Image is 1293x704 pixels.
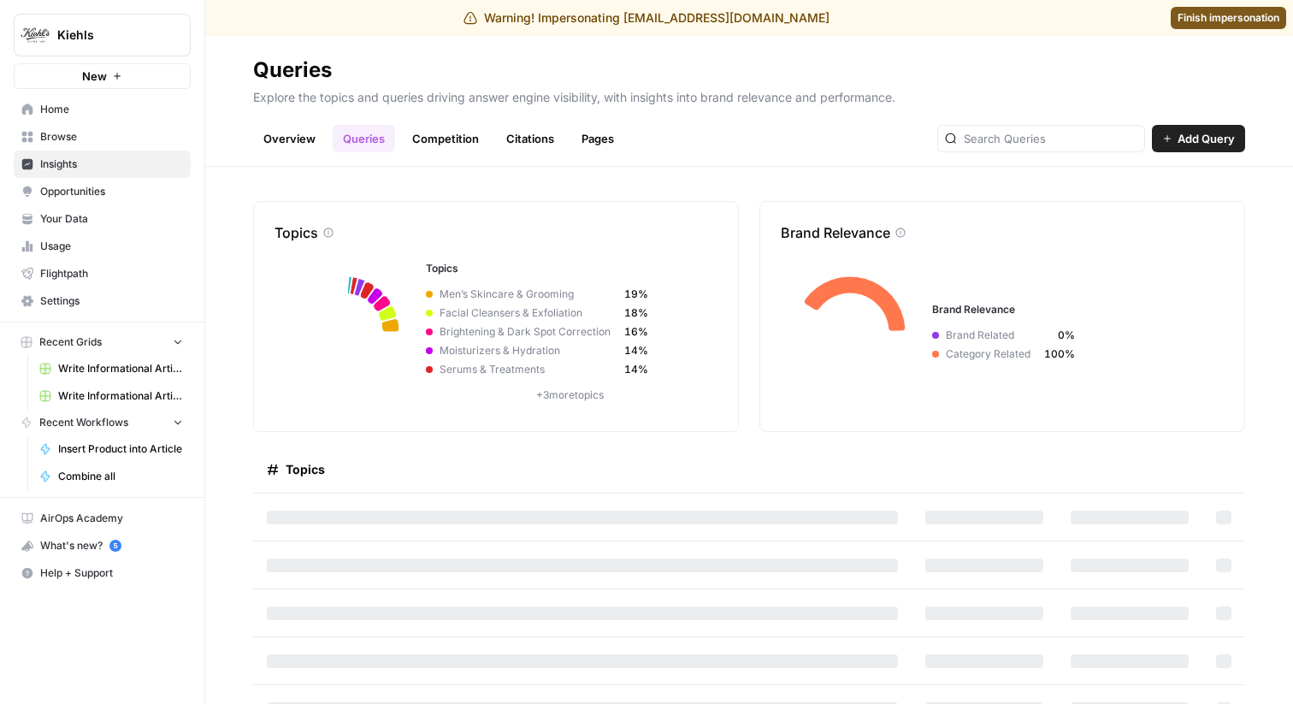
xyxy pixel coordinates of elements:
span: Serums & Treatments [433,362,624,377]
span: Facial Cleansers & Exfoliation [433,305,624,321]
a: AirOps Academy [14,505,191,532]
span: AirOps Academy [40,511,183,526]
span: Opportunities [40,184,183,199]
a: Write Informational Article [32,382,191,410]
img: Kiehls Logo [20,20,50,50]
span: Brand Related [939,328,1044,343]
button: Help + Support [14,559,191,587]
span: 14% [624,343,648,358]
a: Settings [14,287,191,315]
button: Recent Grids [14,329,191,355]
a: Usage [14,233,191,260]
span: Your Data [40,211,183,227]
div: Queries [253,56,332,84]
div: What's new? [15,533,190,559]
span: 19% [624,287,648,302]
a: Citations [496,125,564,152]
button: New [14,63,191,89]
span: 16% [624,324,648,340]
p: Explore the topics and queries driving answer engine visibility, with insights into brand relevan... [253,84,1245,106]
span: Write Informational Article [58,388,183,404]
a: Opportunities [14,178,191,205]
a: Home [14,96,191,123]
a: Insights [14,151,191,178]
span: Write Informational Article [58,361,183,376]
span: Usage [40,239,183,254]
button: What's new? 5 [14,532,191,559]
a: Browse [14,123,191,151]
span: Men’s Skincare & Grooming [433,287,624,302]
span: Add Query [1178,130,1235,147]
span: Settings [40,293,183,309]
a: Flightpath [14,260,191,287]
span: Help + Support [40,565,183,581]
span: Kiehls [57,27,161,44]
a: Queries [333,125,395,152]
span: Recent Workflows [39,415,128,430]
span: Recent Grids [39,334,102,350]
span: Combine all [58,469,183,484]
span: Home [40,102,183,117]
a: Combine all [32,463,191,490]
a: Overview [253,125,326,152]
span: New [82,68,107,85]
p: Topics [275,222,318,243]
a: Competition [402,125,489,152]
a: Write Informational Article [32,355,191,382]
button: Add Query [1152,125,1245,152]
input: Search Queries [964,130,1137,147]
span: 18% [624,305,648,321]
div: Warning! Impersonating [EMAIL_ADDRESS][DOMAIN_NAME] [463,9,830,27]
a: Insert Product into Article [32,435,191,463]
span: Finish impersonation [1178,10,1279,26]
a: 5 [109,540,121,552]
span: 0% [1044,328,1075,343]
span: Insert Product into Article [58,441,183,457]
text: 5 [113,541,117,550]
p: Brand Relevance [781,222,890,243]
a: Your Data [14,205,191,233]
span: Brightening & Dark Spot Correction [433,324,624,340]
button: Recent Workflows [14,410,191,435]
span: 14% [624,362,648,377]
span: Browse [40,129,183,145]
p: + 3 more topics [426,387,713,403]
span: Insights [40,157,183,172]
span: Flightpath [40,266,183,281]
h3: Brand Relevance [932,302,1219,317]
span: Category Related [939,346,1044,362]
a: Finish impersonation [1171,7,1286,29]
button: Workspace: Kiehls [14,14,191,56]
span: 100% [1044,346,1075,362]
span: Topics [286,461,325,478]
span: Moisturizers & Hydration [433,343,624,358]
h3: Topics [426,261,713,276]
a: Pages [571,125,624,152]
